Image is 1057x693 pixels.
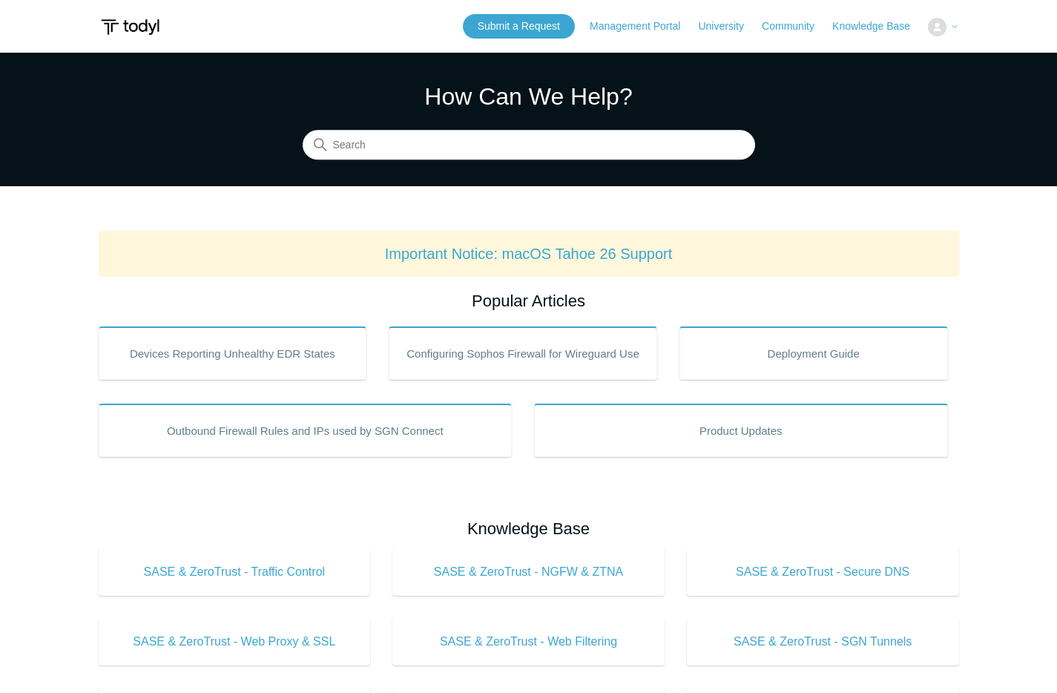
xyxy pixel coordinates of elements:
[415,633,642,651] span: SASE & ZeroTrust - Web Filtering
[99,404,513,457] a: Outbound Firewall Rules and IPs used by SGN Connect
[385,246,673,262] a: Important Notice: macOS Tahoe 26 Support
[121,633,349,651] span: SASE & ZeroTrust - Web Proxy & SSL
[832,19,925,34] a: Knowledge Base
[99,13,162,41] img: Todyl Support Center Help Center home page
[762,19,829,34] a: Community
[534,404,948,457] a: Product Updates
[99,548,371,596] a: SASE & ZeroTrust - Traffic Control
[303,79,755,114] h1: How Can We Help?
[590,19,695,34] a: Management Portal
[392,548,665,596] a: SASE & ZeroTrust - NGFW & ZTNA
[99,618,371,666] a: SASE & ZeroTrust - Web Proxy & SSL
[99,326,367,380] a: Devices Reporting Unhealthy EDR States
[463,14,575,39] a: Submit a Request
[709,563,937,581] span: SASE & ZeroTrust - Secure DNS
[389,326,657,380] a: Configuring Sophos Firewall for Wireguard Use
[99,516,959,541] h2: Knowledge Base
[687,548,959,596] a: SASE & ZeroTrust - Secure DNS
[709,633,937,651] span: SASE & ZeroTrust - SGN Tunnels
[303,131,755,160] input: Search
[392,618,665,666] a: SASE & ZeroTrust - Web Filtering
[99,289,959,313] h2: Popular Articles
[121,563,349,581] span: SASE & ZeroTrust - Traffic Control
[687,618,959,666] a: SASE & ZeroTrust - SGN Tunnels
[698,19,758,34] a: University
[679,326,948,380] a: Deployment Guide
[415,563,642,581] span: SASE & ZeroTrust - NGFW & ZTNA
